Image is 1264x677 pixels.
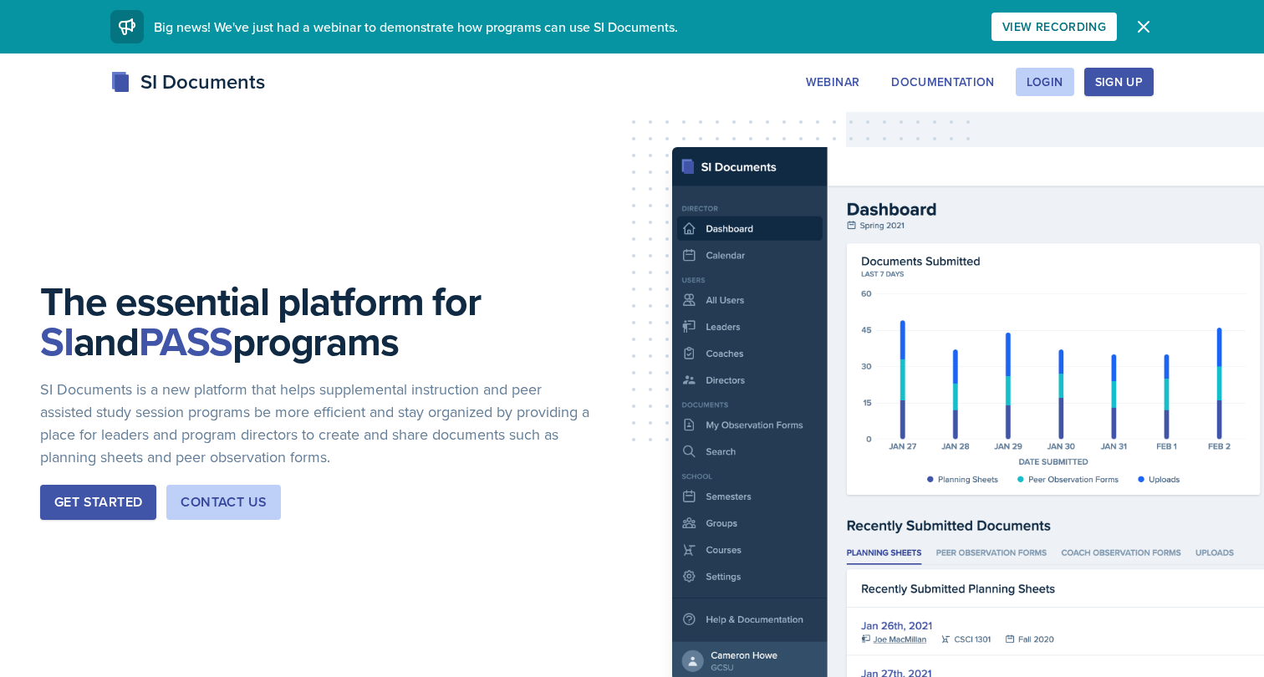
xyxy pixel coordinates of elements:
[154,18,678,36] span: Big news! We've just had a webinar to demonstrate how programs can use SI Documents.
[110,67,265,97] div: SI Documents
[1002,20,1106,33] div: View Recording
[806,75,859,89] div: Webinar
[891,75,995,89] div: Documentation
[40,485,156,520] button: Get Started
[880,68,1006,96] button: Documentation
[1016,68,1074,96] button: Login
[54,492,142,512] div: Get Started
[1084,68,1154,96] button: Sign Up
[181,492,267,512] div: Contact Us
[795,68,870,96] button: Webinar
[166,485,281,520] button: Contact Us
[1027,75,1063,89] div: Login
[991,13,1117,41] button: View Recording
[1095,75,1143,89] div: Sign Up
